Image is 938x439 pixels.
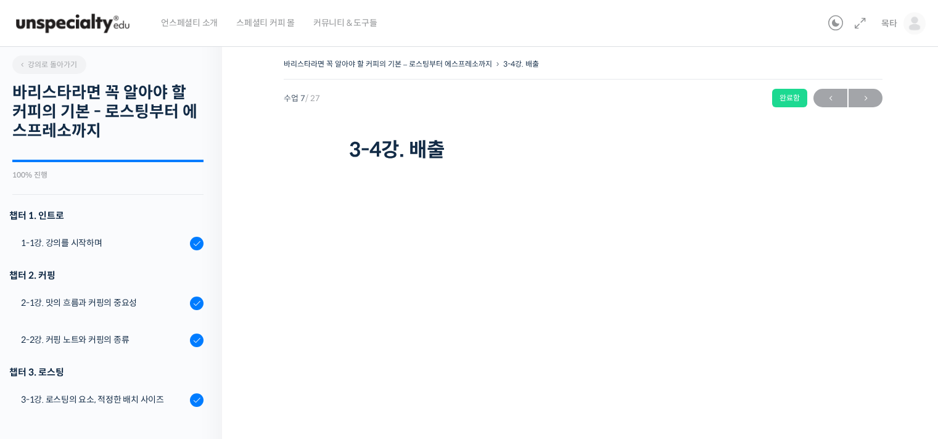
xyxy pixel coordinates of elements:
div: 2-1강. 맛의 흐름과 커핑의 중요성 [21,296,186,310]
a: 바리스타라면 꼭 알아야 할 커피의 기본 – 로스팅부터 에스프레소까지 [284,59,492,68]
a: 다음→ [849,89,882,107]
span: → [849,90,882,107]
span: 목타 [881,18,897,29]
h3: 챕터 1. 인트로 [9,207,204,224]
div: 3-1강. 로스팅의 요소, 적정한 배치 사이즈 [21,393,186,406]
a: ←이전 [813,89,847,107]
a: 3-4강. 배출 [503,59,539,68]
div: 챕터 2. 커핑 [9,267,204,284]
div: 2-2강. 커핑 노트와 커핑의 종류 [21,333,186,347]
h2: 바리스타라면 꼭 알아야 할 커피의 기본 - 로스팅부터 에스프레소까지 [12,83,204,141]
a: 강의로 돌아가기 [12,55,86,74]
div: 100% 진행 [12,171,204,179]
span: 수업 7 [284,94,320,102]
span: 강의로 돌아가기 [19,60,77,69]
h1: 3-4강. 배출 [349,138,818,162]
span: ← [813,90,847,107]
div: 1-1강. 강의를 시작하며 [21,236,186,250]
span: / 27 [305,93,320,104]
div: 챕터 3. 로스팅 [9,364,204,380]
div: 완료함 [772,89,807,107]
